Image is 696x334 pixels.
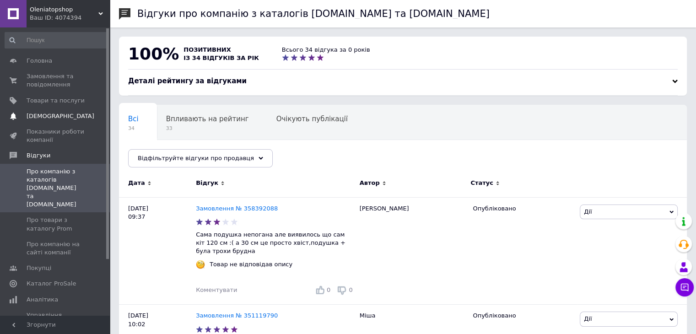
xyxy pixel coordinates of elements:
span: 34 [128,125,139,132]
span: Очікують публікації [276,115,348,123]
span: Замовлення та повідомлення [27,72,85,89]
div: Коментувати [196,286,237,294]
span: Відфільтруйте відгуки про продавця [138,155,254,162]
span: 0 [349,286,352,293]
span: Покупці [27,264,51,272]
span: 33 [166,125,249,132]
span: Про компанію з каталогів [DOMAIN_NAME] та [DOMAIN_NAME] [27,167,85,209]
span: Аналітика [27,296,58,304]
span: Головна [27,57,52,65]
span: Про товари з каталогу Prom [27,216,85,232]
span: позитивних [183,46,231,53]
div: Опубліковані без коментаря [119,140,239,175]
div: Опубліковано [473,205,573,213]
span: Oleniatopshop [30,5,98,14]
span: Показники роботи компанії [27,128,85,144]
div: Товар не відповідав опису [207,260,295,269]
span: із 34 відгуків за рік [183,54,259,61]
span: Каталог ProSale [27,280,76,288]
div: Деталі рейтингу за відгуками [128,76,678,86]
button: Чат з покупцем [675,278,694,296]
span: Відгук [196,179,218,187]
span: [DEMOGRAPHIC_DATA] [27,112,94,120]
span: Відгуки [27,151,50,160]
span: Впливають на рейтинг [166,115,249,123]
a: Замовлення № 351119790 [196,312,278,319]
span: Деталі рейтингу за відгуками [128,77,247,85]
div: Ваш ID: 4074394 [30,14,110,22]
span: Управління сайтом [27,311,85,328]
div: Всього 34 відгука за 0 років [282,46,370,54]
input: Пошук [5,32,108,48]
div: Опубліковано [473,312,573,320]
span: Коментувати [196,286,237,293]
span: 100% [128,44,179,63]
p: Сама подушка непогана але виявилось що сам кіт 120 см :( а 30 см це просто хвіст,подушка + була т... [196,231,355,256]
span: Дата [128,179,145,187]
span: Опубліковані без комен... [128,150,221,158]
a: Замовлення № 358392088 [196,205,278,212]
span: Про компанію на сайті компанії [27,240,85,257]
span: Всі [128,115,139,123]
span: Статус [470,179,493,187]
h1: Відгуки про компанію з каталогів [DOMAIN_NAME] та [DOMAIN_NAME] [137,8,490,19]
span: Дії [584,208,592,215]
img: :face_with_monocle: [196,260,205,269]
span: 0 [327,286,330,293]
span: Автор [360,179,380,187]
span: Дії [584,315,592,322]
div: [DATE] 09:37 [119,197,196,305]
div: [PERSON_NAME] [355,197,469,305]
span: Товари та послуги [27,97,85,105]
